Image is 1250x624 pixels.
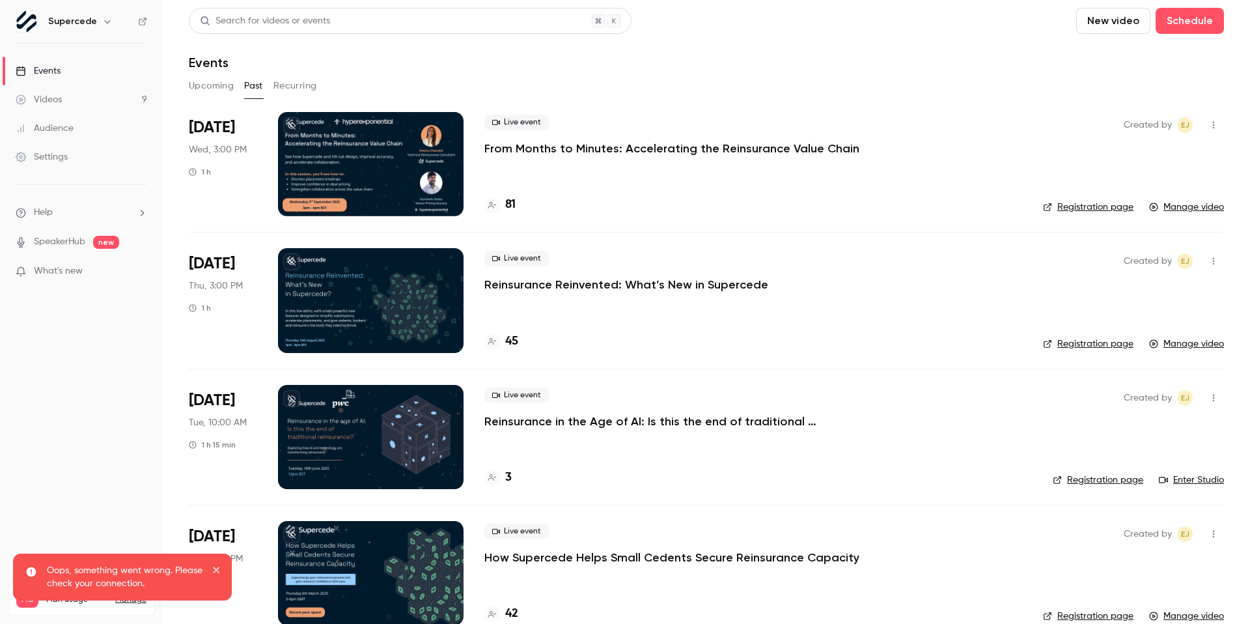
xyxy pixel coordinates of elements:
[1053,474,1143,487] a: Registration page
[1043,337,1133,350] a: Registration page
[484,605,518,623] a: 42
[16,93,62,106] div: Videos
[1156,8,1224,34] button: Schedule
[189,112,257,216] div: Sep 3 Wed, 3:00 PM (Europe/London)
[189,117,235,138] span: [DATE]
[34,206,53,220] span: Help
[16,122,74,135] div: Audience
[1076,8,1150,34] button: New video
[1124,526,1172,542] span: Created by
[484,469,512,487] a: 3
[189,143,247,156] span: Wed, 3:00 PM
[484,115,549,130] span: Live event
[189,440,236,450] div: 1 h 15 min
[34,264,83,278] span: What's new
[16,150,68,163] div: Settings
[1181,526,1189,542] span: EJ
[132,266,147,277] iframe: Noticeable Trigger
[1181,117,1189,133] span: EJ
[484,277,768,292] a: Reinsurance Reinvented: What’s New in Supercede
[1043,201,1133,214] a: Registration page
[1181,390,1189,406] span: EJ
[16,11,37,32] img: Supercede
[189,303,211,313] div: 1 h
[48,15,97,28] h6: Supercede
[34,235,85,249] a: SpeakerHub
[1177,253,1193,269] span: Ellie James
[189,167,211,177] div: 1 h
[484,141,859,156] a: From Months to Minutes: Accelerating the Reinsurance Value Chain
[484,414,875,429] a: Reinsurance in the Age of AI: Is this the end of traditional reinsurance?
[1177,526,1193,542] span: Ellie James
[189,76,234,96] button: Upcoming
[484,388,549,403] span: Live event
[244,76,263,96] button: Past
[189,385,257,489] div: Jun 10 Tue, 10:00 AM (Europe/London)
[1149,201,1224,214] a: Manage video
[189,526,235,547] span: [DATE]
[212,564,221,580] button: close
[273,76,317,96] button: Recurring
[47,564,203,590] p: Oops, something went wrong. Please check your connection.
[505,196,516,214] h4: 81
[1177,117,1193,133] span: Ellie James
[189,390,235,411] span: [DATE]
[1124,253,1172,269] span: Created by
[1159,474,1224,487] a: Enter Studio
[1124,117,1172,133] span: Created by
[1124,390,1172,406] span: Created by
[189,55,229,70] h1: Events
[1149,610,1224,623] a: Manage video
[505,333,518,350] h4: 45
[16,206,147,220] li: help-dropdown-opener
[1177,390,1193,406] span: Ellie James
[93,236,119,249] span: new
[484,550,859,565] a: How Supercede Helps Small Cedents Secure Reinsurance Capacity
[484,196,516,214] a: 81
[484,251,549,266] span: Live event
[484,524,549,539] span: Live event
[505,605,518,623] h4: 42
[189,416,247,429] span: Tue, 10:00 AM
[505,469,512,487] h4: 3
[189,253,235,274] span: [DATE]
[1149,337,1224,350] a: Manage video
[16,64,61,78] div: Events
[484,333,518,350] a: 45
[1181,253,1189,269] span: EJ
[200,14,330,28] div: Search for videos or events
[189,248,257,352] div: Aug 14 Thu, 3:00 PM (Europe/London)
[1043,610,1133,623] a: Registration page
[189,279,243,292] span: Thu, 3:00 PM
